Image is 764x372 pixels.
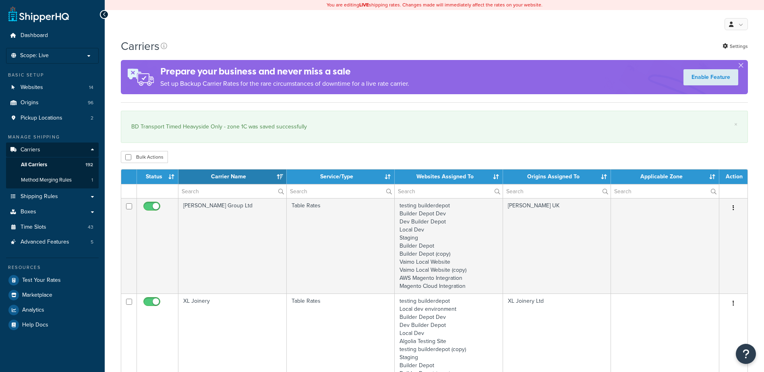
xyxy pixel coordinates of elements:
[6,157,99,172] li: All Carriers
[21,147,40,153] span: Carriers
[160,78,409,89] p: Set up Backup Carrier Rates for the rare circumstances of downtime for a live rate carrier.
[85,161,93,168] span: 192
[6,95,99,110] a: Origins 96
[8,6,69,22] a: ShipperHQ Home
[88,99,93,106] span: 96
[21,115,62,122] span: Pickup Locations
[683,69,738,85] a: Enable Feature
[6,111,99,126] a: Pickup Locations 2
[395,184,503,198] input: Search
[395,169,503,184] th: Websites Assigned To: activate to sort column ascending
[20,52,49,59] span: Scope: Live
[91,177,93,184] span: 1
[287,169,395,184] th: Service/Type: activate to sort column ascending
[137,169,178,184] th: Status: activate to sort column ascending
[21,177,72,184] span: Method Merging Rules
[6,220,99,235] li: Time Slots
[6,28,99,43] a: Dashboard
[6,143,99,157] a: Carriers
[178,184,286,198] input: Search
[287,198,395,293] td: Table Rates
[6,157,99,172] a: All Carriers 192
[21,32,48,39] span: Dashboard
[503,198,611,293] td: [PERSON_NAME] UK
[503,184,611,198] input: Search
[6,303,99,317] a: Analytics
[6,235,99,250] a: Advanced Features 5
[21,193,58,200] span: Shipping Rules
[6,111,99,126] li: Pickup Locations
[6,80,99,95] a: Websites 14
[359,1,369,8] b: LIVE
[6,173,99,188] a: Method Merging Rules 1
[736,344,756,364] button: Open Resource Center
[6,288,99,302] a: Marketplace
[21,209,36,215] span: Boxes
[21,84,43,91] span: Websites
[6,134,99,141] div: Manage Shipping
[6,220,99,235] a: Time Slots 43
[22,277,61,284] span: Test Your Rates
[6,205,99,219] a: Boxes
[719,169,747,184] th: Action
[178,198,287,293] td: [PERSON_NAME] Group Ltd
[611,184,719,198] input: Search
[21,224,46,231] span: Time Slots
[6,72,99,79] div: Basic Setup
[503,169,611,184] th: Origins Assigned To: activate to sort column ascending
[91,239,93,246] span: 5
[6,264,99,271] div: Resources
[21,99,39,106] span: Origins
[6,318,99,332] a: Help Docs
[6,173,99,188] li: Method Merging Rules
[160,65,409,78] h4: Prepare your business and never miss a sale
[6,95,99,110] li: Origins
[287,184,395,198] input: Search
[121,60,160,94] img: ad-rules-rateshop-fe6ec290ccb7230408bd80ed9643f0289d75e0ffd9eb532fc0e269fcd187b520.png
[611,169,719,184] th: Applicable Zone: activate to sort column ascending
[178,169,287,184] th: Carrier Name: activate to sort column ascending
[21,239,69,246] span: Advanced Features
[22,292,52,299] span: Marketplace
[6,143,99,188] li: Carriers
[734,121,737,128] a: ×
[22,322,48,329] span: Help Docs
[6,273,99,287] a: Test Your Rates
[6,80,99,95] li: Websites
[22,307,44,314] span: Analytics
[21,161,47,168] span: All Carriers
[121,38,159,54] h1: Carriers
[131,121,737,132] div: BD Transport Timed Heavyside Only - zone 1C was saved successfully
[91,115,93,122] span: 2
[121,151,168,163] button: Bulk Actions
[88,224,93,231] span: 43
[6,189,99,204] a: Shipping Rules
[723,41,748,52] a: Settings
[395,198,503,293] td: testing builderdepot Builder Depot Dev Dev Builder Depot Local Dev Staging Builder Depot Builder ...
[6,235,99,250] li: Advanced Features
[89,84,93,91] span: 14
